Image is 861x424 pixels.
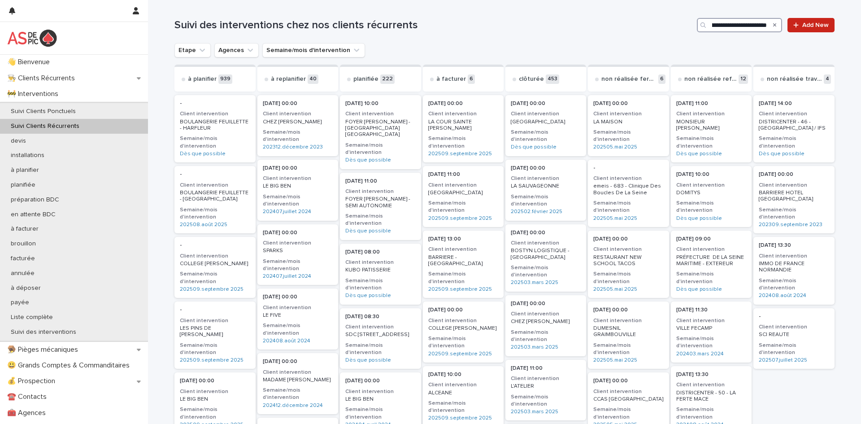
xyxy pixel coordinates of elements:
p: [DATE] 00:00 [759,171,829,178]
h3: Client intervention [759,323,829,331]
p: FOYER [PERSON_NAME] - SEMI AUTONOMIE [345,196,415,209]
h3: Client intervention [263,304,333,311]
h3: Semaine/mois d'intervention [428,335,498,350]
h3: Semaine/mois d'intervention [345,277,415,292]
a: Dès que possible [676,215,722,222]
p: BOULANGERIE FEUILLETTE - [GEOGRAPHIC_DATA] [180,190,250,203]
p: [DATE] 08:30 [345,314,415,320]
div: [DATE] 00:00Client interventionCHEZ [PERSON_NAME]Semaine/mois d'intervention202312.décembre 2023 [257,95,338,156]
h3: Semaine/mois d'intervention [676,200,746,214]
p: [DATE] 00:00 [180,378,250,384]
p: PRÉFECTURE DE LA SEINE MARITIME - EXTEREUR [676,254,746,267]
h3: Semaine/mois d'intervention [345,342,415,356]
a: -Client interventionLES PINS DE [PERSON_NAME]Semaine/mois d'intervention202509.septembre 2025 [174,302,255,369]
a: Dès que possible [345,293,391,299]
a: 202509.septembre 2025 [428,415,492,421]
p: 😃 Grands Comptes & Commanditaires [4,361,137,370]
h3: Semaine/mois d'intervention [593,129,663,143]
p: brouillon [4,240,43,248]
h3: Client intervention [345,388,415,395]
div: [DATE] 09:00Client interventionPRÉFECTURE DE LA SEINE MARITIME - EXTEREURSemaine/mois d'intervent... [671,231,752,298]
a: 202408.août 2024 [263,338,310,344]
p: LA MAISON [593,119,663,125]
p: - [180,307,250,313]
h3: Client intervention [593,317,663,324]
h3: Semaine/mois d'intervention [511,129,581,143]
p: [DATE] 00:00 [511,101,581,107]
h3: Client intervention [511,175,581,182]
p: LE BIG BEN [180,396,250,402]
h3: Client intervention [263,175,333,182]
a: Dès que possible [345,228,391,234]
h3: Semaine/mois d'intervention [593,271,663,285]
a: 202509.septembre 2025 [180,286,244,293]
h3: Client intervention [759,110,829,118]
p: - [180,171,250,178]
p: [DATE] 00:00 [263,101,333,107]
a: [DATE] 00:00Client interventionMADAME [PERSON_NAME]Semaine/mois d'intervention202412.décembre 2024 [257,353,338,414]
div: -Client interventionBOULANGERIE FEUILLETTE - HARFLEURSemaine/mois d'interventionDès que possible [174,95,255,162]
p: préparation BDC [4,196,66,204]
p: COLLEGE [PERSON_NAME] [180,261,250,267]
p: annulée [4,270,42,277]
p: 💰 Prospection [4,377,62,385]
p: LA COUR SAINTE [PERSON_NAME] [428,119,498,132]
p: [DATE] 00:00 [428,307,498,313]
p: [DATE] 13:00 [428,236,498,242]
a: [DATE] 10:00Client interventionDOMITYSSemaine/mois d'interventionDès que possible [671,166,752,227]
a: [DATE] 14:00Client interventionDISTRICENTER - 46 - [GEOGRAPHIC_DATA] / IFSSemaine/mois d'interven... [753,95,834,162]
h3: Semaine/mois d'intervention [428,271,498,285]
a: 202505.mai 2025 [593,215,637,222]
p: DISTRICENTER - 50 - LA FERTE MACE [676,390,746,403]
h3: Client intervention [428,182,498,189]
a: Dès que possible [345,157,391,163]
a: 202509.septembre 2025 [180,357,244,363]
h3: Semaine/mois d'intervention [180,271,250,285]
p: BARRIERE - [GEOGRAPHIC_DATA] [428,254,498,267]
h3: Client intervention [180,253,250,260]
a: -Client interventionSCI REAUTESemaine/mois d'intervention202507.juillet 2025 [753,308,834,369]
a: [DATE] 00:00Client interventionRESTAURANT NEW SCHOOL TACOSSemaine/mois d'intervention202505.mai 2025 [588,231,669,298]
div: -Client interventionemeis - 683 - Clinique Des Boucles De La SeineSemaine/mois d'intervention2025... [588,160,669,227]
h3: Client intervention [676,182,746,189]
a: 202508.août 2025 [180,222,227,228]
p: DISTRICENTER - 46 - [GEOGRAPHIC_DATA] / IFS [759,119,829,132]
a: [DATE] 11:00Client interventionFOYER [PERSON_NAME] - SEMI AUTONOMIESemaine/mois d'interventionDès... [340,173,421,240]
h3: Semaine/mois d'intervention [676,335,746,350]
h3: Semaine/mois d'intervention [676,406,746,420]
a: [DATE] 00:00Client interventionLE BIG BENSemaine/mois d'intervention202407.juillet 2024 [257,160,338,221]
a: [DATE] 00:00Client interventionLA SAUVAGEONNESemaine/mois d'intervention202502.février 2025 [505,160,586,221]
div: [DATE] 00:00Client intervention[GEOGRAPHIC_DATA]Semaine/mois d'interventionDès que possible [505,95,586,156]
div: [DATE] 11:00Client interventionMONSIEUR [PERSON_NAME]Semaine/mois d'interventionDès que possible [671,95,752,162]
a: Dès que possible [180,151,226,157]
p: [DATE] 14:00 [759,101,829,107]
p: - [593,165,663,171]
p: [DATE] 00:00 [511,301,581,307]
h3: Client intervention [180,388,250,395]
a: 202509.septembre 2025 [428,351,492,357]
p: LE BIG BEN [263,183,333,189]
a: -Client interventionBOULANGERIE FEUILLETTE - [GEOGRAPHIC_DATA]Semaine/mois d'intervention202508.a... [174,166,255,233]
p: BOSTYN LOGISTIQUE - [GEOGRAPHIC_DATA] [511,248,581,261]
h3: Semaine/mois d'intervention [511,193,581,208]
p: Liste complète [4,314,60,321]
a: [DATE] 00:00Client interventionDUMESNIL GRAIMBOUVILLESemaine/mois d'intervention202505.mai 2025 [588,302,669,369]
p: MONSIEUR [PERSON_NAME] [676,119,746,132]
a: [DATE] 11:00Client intervention[GEOGRAPHIC_DATA]Semaine/mois d'intervention202509.septembre 2025 [423,166,504,227]
a: [DATE] 00:00Client interventionCHEZ [PERSON_NAME]Semaine/mois d'intervention202503.mars 2025 [505,295,586,356]
a: [DATE] 08:00Client interventionKUBO PATISSERIESemaine/mois d'interventionDès que possible [340,244,421,305]
p: [DATE] 00:00 [263,358,333,365]
p: COLLEGE [PERSON_NAME] [428,325,498,332]
h3: Semaine/mois d'intervention [759,342,829,356]
a: [DATE] 13:00Client interventionBARRIERE - [GEOGRAPHIC_DATA]Semaine/mois d'intervention202509.sept... [423,231,504,298]
h3: Semaine/mois d'intervention [593,342,663,356]
div: [DATE] 00:00Client interventionBOSTYN LOGISTIQUE - [GEOGRAPHIC_DATA]Semaine/mois d'intervention20... [505,224,586,292]
h3: Client intervention [676,381,746,389]
h3: Semaine/mois d'intervention [593,200,663,214]
a: 202502.février 2025 [511,209,562,215]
